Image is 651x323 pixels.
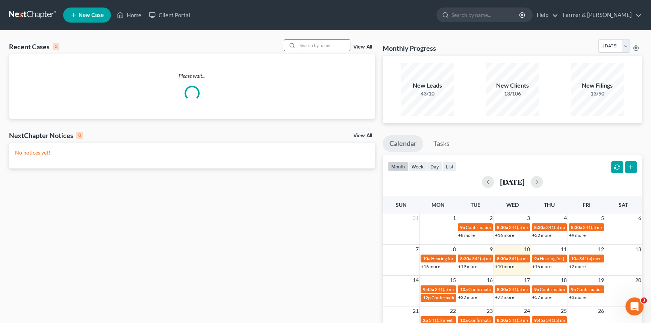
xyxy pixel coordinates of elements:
[79,12,104,18] span: New Case
[472,256,584,261] span: 341(a) meeting for [PERSON_NAME] & [PERSON_NAME]
[563,214,568,223] span: 4
[571,287,576,292] span: 9a
[497,224,508,230] span: 8:30a
[533,8,558,22] a: Help
[634,276,642,285] span: 20
[571,256,578,261] span: 10a
[597,245,605,254] span: 12
[571,90,624,97] div: 13/90
[401,81,454,90] div: New Leads
[9,42,59,51] div: Recent Cases
[415,245,419,254] span: 7
[412,306,419,315] span: 21
[597,276,605,285] span: 19
[509,317,581,323] span: 341(a) meeting for [PERSON_NAME]
[423,317,428,323] span: 2p
[532,264,551,269] a: +16 more
[468,317,554,323] span: Confirmation hearing for [PERSON_NAME]
[401,90,454,97] div: 43/10
[497,287,508,292] span: 8:30a
[427,161,442,171] button: day
[431,256,530,261] span: Hearing for [PERSON_NAME] & [PERSON_NAME]
[560,306,568,315] span: 25
[571,224,582,230] span: 8:30a
[460,224,465,230] span: 9a
[534,224,545,230] span: 8:30a
[458,294,477,300] a: +22 more
[489,245,494,254] span: 9
[470,202,480,208] span: Tue
[637,214,642,223] span: 6
[523,276,531,285] span: 17
[497,256,508,261] span: 8:30a
[383,44,436,53] h3: Monthly Progress
[544,202,555,208] span: Thu
[509,256,581,261] span: 341(a) meeting for [PERSON_NAME]
[408,161,427,171] button: week
[486,81,539,90] div: New Clients
[634,245,642,254] span: 13
[452,245,457,254] span: 8
[534,317,545,323] span: 9:45a
[559,8,642,22] a: Farmer & [PERSON_NAME]
[383,135,423,152] a: Calendar
[546,224,619,230] span: 341(a) meeting for [PERSON_NAME]
[509,224,581,230] span: 341(a) meeting for [PERSON_NAME]
[600,214,605,223] span: 5
[486,276,494,285] span: 16
[523,245,531,254] span: 10
[423,287,434,292] span: 9:45a
[523,306,531,315] span: 24
[506,202,518,208] span: Wed
[297,40,350,51] input: Search by name...
[460,256,471,261] span: 8:30a
[571,81,624,90] div: New Filings
[460,317,468,323] span: 10a
[560,245,568,254] span: 11
[534,287,539,292] span: 9a
[9,131,83,140] div: NextChapter Notices
[489,214,494,223] span: 2
[451,8,520,22] input: Search by name...
[495,294,514,300] a: +72 more
[429,317,501,323] span: 341(a) meeting for [PERSON_NAME]
[76,132,83,139] div: 0
[583,202,590,208] span: Fri
[396,202,407,208] span: Sun
[353,44,372,50] a: View All
[449,276,457,285] span: 15
[435,287,507,292] span: 341(a) meeting for [PERSON_NAME]
[569,264,586,269] a: +2 more
[427,135,456,152] a: Tasks
[460,287,468,292] span: 10a
[412,276,419,285] span: 14
[145,8,194,22] a: Client Portal
[53,43,59,50] div: 0
[532,232,551,238] a: +32 more
[509,287,621,292] span: 341(a) meeting for [PERSON_NAME] & [PERSON_NAME]
[423,256,430,261] span: 10a
[546,317,619,323] span: 341(a) meeting for [PERSON_NAME]
[486,90,539,97] div: 13/106
[625,297,643,315] iframe: Intercom live chat
[412,214,419,223] span: 31
[458,232,475,238] a: +8 more
[495,232,514,238] a: +16 more
[540,256,598,261] span: Hearing for [PERSON_NAME]
[500,178,525,186] h2: [DATE]
[486,306,494,315] span: 23
[532,294,551,300] a: +57 more
[423,295,431,300] span: 12p
[641,297,647,303] span: 3
[9,72,375,80] p: Please wait...
[458,264,477,269] a: +19 more
[388,161,408,171] button: month
[431,295,557,300] span: Confirmation hearing for [PERSON_NAME] & [PERSON_NAME]
[421,264,440,269] a: +16 more
[353,133,372,138] a: View All
[449,306,457,315] span: 22
[431,202,445,208] span: Mon
[442,161,457,171] button: list
[569,232,586,238] a: +9 more
[497,317,508,323] span: 8:30a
